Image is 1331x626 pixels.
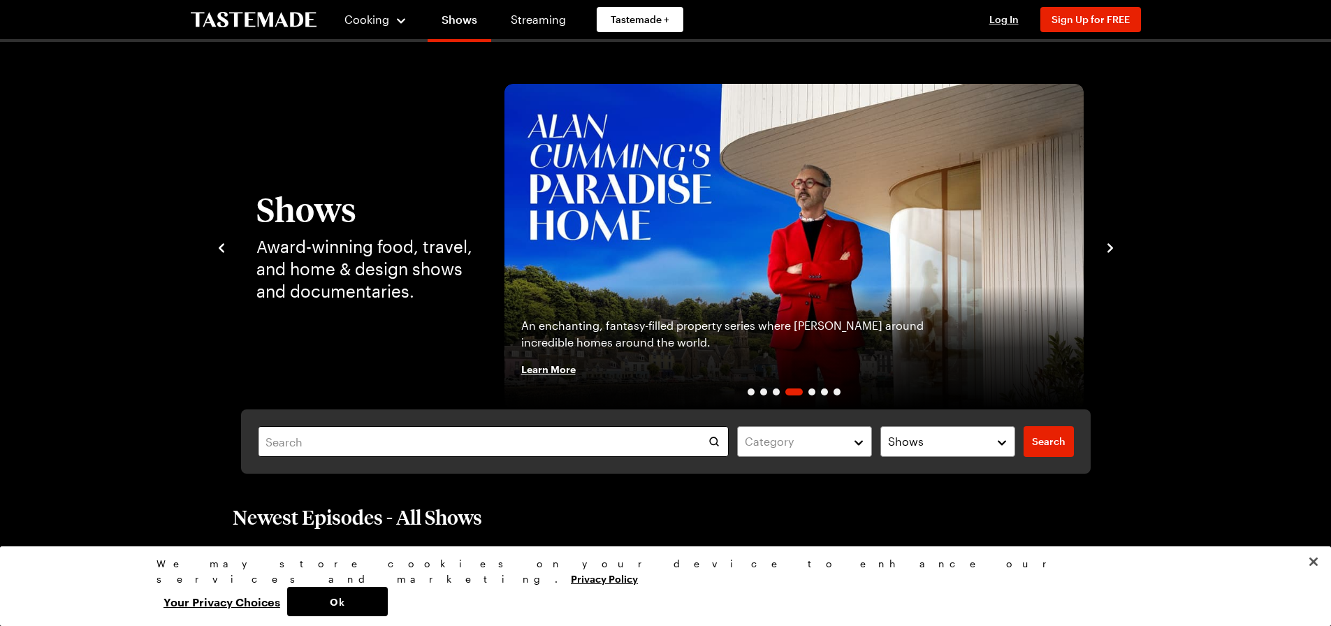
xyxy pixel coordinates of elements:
[521,317,958,351] p: An enchanting, fantasy-filled property series where [PERSON_NAME] around incredible homes around ...
[976,13,1032,27] button: Log In
[821,388,828,395] span: Go to slide 6
[258,426,729,457] input: Search
[256,191,477,227] h1: Shows
[504,84,1084,409] a: Alan Cumming's Paradise HomesAn enchanting, fantasy-filled property series where [PERSON_NAME] ar...
[256,235,477,303] p: Award-winning food, travel, and home & design shows and documentaries.
[834,388,841,395] span: Go to slide 7
[233,504,482,530] h2: Newest Episodes - All Shows
[745,433,843,450] div: Category
[597,7,683,32] a: Tastemade +
[611,13,669,27] span: Tastemade +
[571,572,638,585] a: More information about your privacy, opens in a new tab
[214,238,228,255] button: navigate to previous item
[808,388,815,395] span: Go to slide 5
[504,84,1084,409] img: Alan Cumming's Paradise Homes
[504,84,1084,409] div: 4 / 7
[785,388,803,395] span: Go to slide 4
[157,556,1163,616] div: Privacy
[287,587,388,616] button: Ok
[1052,13,1130,25] span: Sign Up for FREE
[880,426,1015,457] button: Shows
[773,388,780,395] span: Go to slide 3
[157,556,1163,587] div: We may store cookies on your device to enhance our services and marketing.
[1103,238,1117,255] button: navigate to next item
[428,3,491,42] a: Shows
[344,3,408,36] button: Cooking
[1032,435,1065,449] span: Search
[1298,546,1329,577] button: Close
[521,362,576,376] span: Learn More
[748,388,755,395] span: Go to slide 1
[737,426,872,457] button: Category
[191,12,317,28] a: To Tastemade Home Page
[344,13,389,26] span: Cooking
[760,388,767,395] span: Go to slide 2
[989,13,1019,25] span: Log In
[888,433,924,450] span: Shows
[1024,426,1074,457] a: filters
[1040,7,1141,32] button: Sign Up for FREE
[157,587,287,616] button: Your Privacy Choices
